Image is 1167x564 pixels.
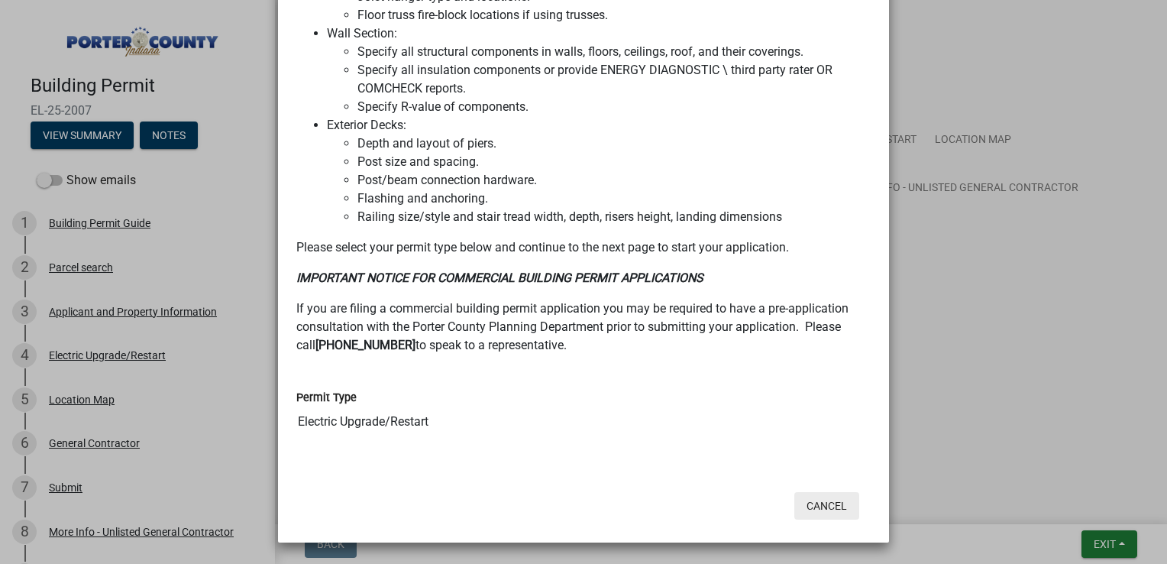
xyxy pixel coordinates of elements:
[357,190,871,208] li: Flashing and anchoring.
[327,116,871,226] li: Exterior Decks:
[296,393,357,404] label: Permit Type
[357,98,871,116] li: Specify R-value of components.
[296,238,871,257] p: Please select your permit type below and continue to the next page to start your application.
[357,43,871,61] li: Specify all structural components in walls, floors, ceilings, roof, and their coverings.
[357,153,871,171] li: Post size and spacing.
[357,6,871,24] li: Floor truss fire-block locations if using trusses.
[357,135,871,153] li: Depth and layout of piers.
[327,24,871,116] li: Wall Section:
[357,208,871,226] li: Railing size/style and stair tread width, depth, risers height, landing dimensions
[296,271,703,285] strong: IMPORTANT NOTICE FOR COMMERCIAL BUILDING PERMIT APPLICATIONS
[794,492,859,520] button: Cancel
[357,171,871,190] li: Post/beam connection hardware.
[357,61,871,98] li: Specify all insulation components or provide ENERGY DIAGNOSTIC \ third party rater OR COMCHECK re...
[315,338,415,352] strong: [PHONE_NUMBER]
[296,300,871,355] p: If you are filing a commercial building permit application you may be required to have a pre-appl...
